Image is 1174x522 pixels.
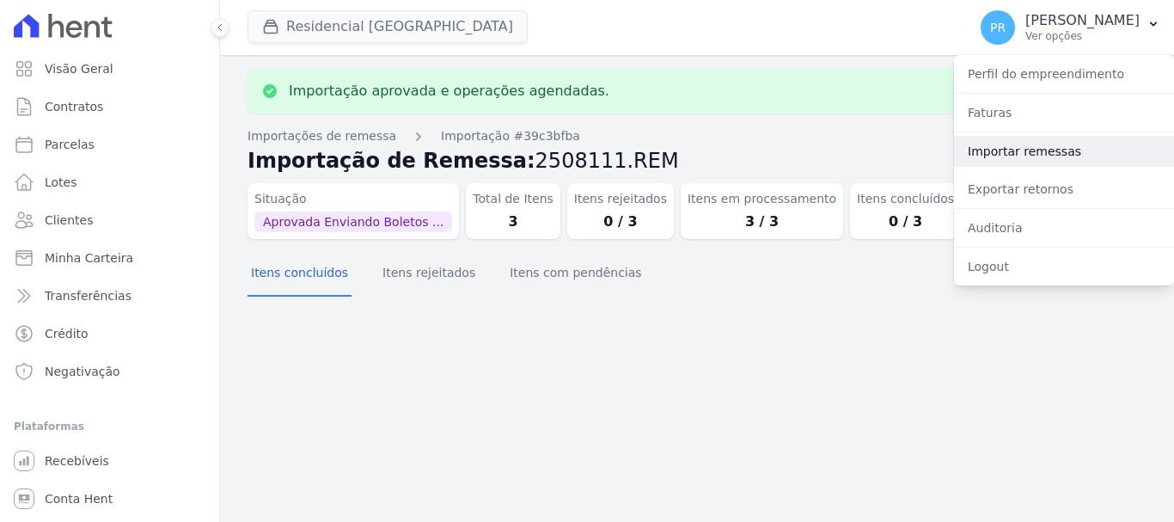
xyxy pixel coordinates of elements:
a: Perfil do empreendimento [954,58,1174,89]
span: Minha Carteira [45,249,133,267]
dt: Itens rejeitados [574,190,667,208]
dt: Itens concluídos [857,190,954,208]
a: Exportar retornos [954,174,1174,205]
span: Transferências [45,287,131,304]
dd: 0 / 3 [857,212,954,232]
a: Importação #39c3bfba [441,127,580,145]
span: 2508111.REM [535,149,679,173]
span: Negativação [45,363,120,380]
button: Residencial [GEOGRAPHIC_DATA] [248,10,528,43]
dt: Total de Itens [473,190,553,208]
p: Ver opções [1025,29,1140,43]
a: Importações de remessa [248,127,396,145]
span: Lotes [45,174,77,191]
dd: 3 / 3 [688,212,836,232]
button: Itens concluídos [248,252,352,297]
p: Importação aprovada e operações agendadas. [289,83,609,100]
span: Recebíveis [45,452,109,470]
a: Contratos [7,89,212,124]
a: Transferências [7,279,212,313]
dd: 0 / 3 [574,212,667,232]
button: Itens com pendências [506,252,645,297]
a: Auditoria [954,212,1174,243]
a: Minha Carteira [7,241,212,275]
a: Visão Geral [7,52,212,86]
span: Parcelas [45,136,95,153]
h2: Importação de Remessa: [248,145,1146,176]
nav: Breadcrumb [248,127,1146,145]
a: Recebíveis [7,444,212,478]
span: Clientes [45,212,93,229]
button: PR [PERSON_NAME] Ver opções [967,3,1174,52]
span: Conta Hent [45,490,113,507]
span: Crédito [45,325,89,342]
dt: Situação [254,190,452,208]
button: Itens rejeitados [379,252,479,297]
span: Visão Geral [45,60,113,77]
span: Contratos [45,98,103,115]
a: Crédito [7,316,212,351]
a: Clientes [7,203,212,237]
a: Parcelas [7,127,212,162]
a: Conta Hent [7,482,212,516]
a: Negativação [7,354,212,389]
p: [PERSON_NAME] [1025,12,1140,29]
a: Importar remessas [954,136,1174,167]
a: Faturas [954,97,1174,128]
span: PR [990,21,1006,34]
a: Lotes [7,165,212,200]
span: Aprovada Enviando Boletos ... [254,212,452,232]
a: Logout [954,251,1174,282]
div: Plataformas [14,416,205,437]
dd: 3 [473,212,553,232]
dt: Itens em processamento [688,190,836,208]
